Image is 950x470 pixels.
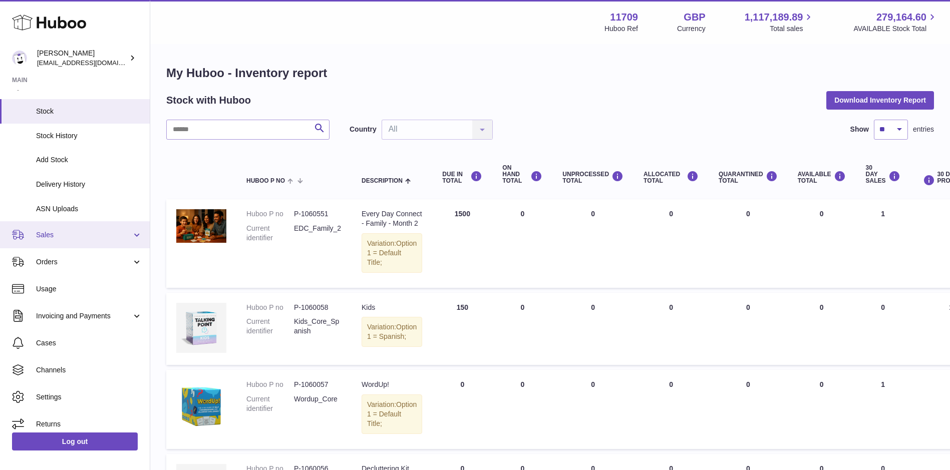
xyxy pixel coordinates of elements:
div: Every Day Connect - Family - Month 2 [362,209,422,228]
span: 0 [746,210,750,218]
div: ALLOCATED Total [644,171,699,184]
td: 1500 [432,199,492,287]
td: 0 [788,293,856,365]
label: Country [350,125,377,134]
dd: P-1060057 [294,380,342,389]
img: product image [176,303,226,353]
dt: Huboo P no [246,303,294,312]
td: 0 [552,370,634,449]
span: Option 1 = Default Title; [367,239,417,266]
dd: EDC_Family_2 [294,224,342,243]
div: Kids [362,303,422,312]
td: 0 [788,199,856,287]
span: Huboo P no [246,178,285,184]
span: Settings [36,392,142,402]
td: 0 [492,370,552,449]
td: 0 [492,199,552,287]
span: 0 [746,303,750,311]
div: QUARANTINED Total [719,171,778,184]
div: 30 DAY SALES [866,165,900,185]
td: 0 [788,370,856,449]
td: 1 [856,199,910,287]
div: UNPROCESSED Total [562,171,623,184]
img: product image [176,209,226,243]
td: 0 [634,199,709,287]
dt: Current identifier [246,317,294,336]
span: Orders [36,257,132,267]
dd: Kids_Core_Spanish [294,317,342,336]
div: ON HAND Total [502,165,542,185]
dt: Current identifier [246,394,294,413]
td: 1 [856,370,910,449]
td: 0 [432,370,492,449]
a: 279,164.60 AVAILABLE Stock Total [853,11,938,34]
span: Invoicing and Payments [36,311,132,321]
h1: My Huboo - Inventory report [166,65,934,81]
td: 0 [552,293,634,365]
dd: Wordup_Core [294,394,342,413]
span: AVAILABLE Stock Total [853,24,938,34]
h2: Stock with Huboo [166,94,251,107]
label: Show [850,125,869,134]
div: Huboo Ref [604,24,638,34]
span: Stock [36,107,142,116]
img: product image [176,380,226,430]
span: 279,164.60 [876,11,926,24]
span: 0 [746,380,750,388]
td: 150 [432,293,492,365]
td: 0 [634,293,709,365]
span: Sales [36,230,132,240]
span: Option 1 = Default Title; [367,400,417,427]
dd: P-1060551 [294,209,342,219]
span: Cases [36,338,142,348]
span: Add Stock [36,155,142,165]
div: WordUp! [362,380,422,389]
div: AVAILABLE Total [798,171,846,184]
span: Total sales [770,24,814,34]
dt: Current identifier [246,224,294,243]
button: Download Inventory Report [826,91,934,109]
span: entries [913,125,934,134]
div: Currency [677,24,706,34]
span: [EMAIL_ADDRESS][DOMAIN_NAME] [37,59,147,67]
img: internalAdmin-11709@internal.huboo.com [12,51,27,66]
a: Log out [12,432,138,450]
div: Variation: [362,233,422,273]
strong: GBP [684,11,705,24]
td: 0 [634,370,709,449]
span: Description [362,178,403,184]
td: 0 [856,293,910,365]
div: Variation: [362,394,422,434]
span: Stock History [36,131,142,141]
dd: P-1060058 [294,303,342,312]
span: Returns [36,419,142,429]
span: Channels [36,365,142,375]
a: 1,117,189.89 Total sales [745,11,815,34]
div: Variation: [362,317,422,347]
span: Usage [36,284,142,294]
span: Delivery History [36,180,142,189]
div: DUE IN TOTAL [442,171,482,184]
td: 0 [492,293,552,365]
dt: Huboo P no [246,380,294,389]
span: ASN Uploads [36,204,142,214]
div: [PERSON_NAME] [37,49,127,68]
strong: 11709 [610,11,638,24]
dt: Huboo P no [246,209,294,219]
td: 0 [552,199,634,287]
span: 1,117,189.89 [745,11,803,24]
